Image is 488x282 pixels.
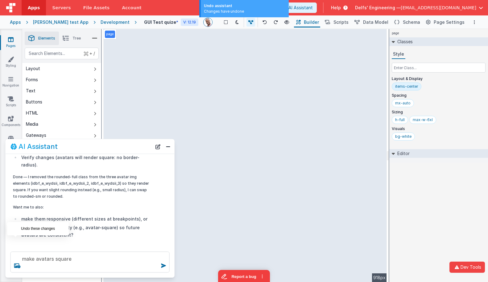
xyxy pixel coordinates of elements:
[33,19,89,25] div: [PERSON_NAME] test App
[204,18,212,27] img: 11ac31fe5dc3d0eff3fbbbf7b26fa6e1
[25,48,99,59] input: Search Elements...
[26,121,38,127] div: Media
[22,74,101,85] button: Forms
[395,134,411,139] div: bg-white
[72,36,81,41] span: Tree
[38,36,55,41] span: Elements
[20,215,151,222] li: make them responsive (different sizes at breakpoints), or
[434,19,465,25] span: Page Settings
[22,85,101,96] button: Text
[52,5,71,11] span: Servers
[352,17,390,27] button: Data Model
[26,77,38,83] div: Forms
[403,19,420,25] span: Schema
[106,32,114,37] p: page
[144,20,176,24] h4: GUI Test quize
[164,142,172,151] button: Close
[392,110,486,115] p: Sizing
[294,17,320,27] button: Builder
[392,126,486,131] p: Visuals
[395,37,413,46] h2: Classes
[288,5,313,11] span: AI Assistant
[84,48,95,59] span: + /
[13,173,151,199] p: Done — I removed the rounded-full class from the three avatar img elements (idbf_e_wydsii, idbf_e...
[392,76,486,81] p: Layout & Display
[392,63,486,73] input: Enter Class...
[26,110,38,116] div: HTML
[19,143,58,150] h2: AI Assistant
[154,142,162,151] button: New Chat
[13,204,151,210] p: Want me to also:
[355,5,483,11] button: Delfs' Engineering — [EMAIL_ADDRESS][DOMAIN_NAME]
[22,63,101,74] button: Layout
[331,5,341,11] span: Help
[395,117,405,122] div: h-full
[401,5,476,11] span: [EMAIL_ADDRESS][DOMAIN_NAME]
[22,119,101,130] button: Media
[204,3,286,9] div: Undo assistant
[26,88,35,94] div: Text
[26,65,40,72] div: Layout
[392,50,405,59] button: Style
[10,19,21,25] div: Apps
[355,5,401,11] span: Delfs' Engineering —
[471,19,478,26] button: Options
[101,19,130,25] div: Development
[20,154,151,168] li: Verify changes (avatars will render square: no border-radius).
[449,262,485,273] button: Dev Tools
[26,132,46,138] div: Gateways
[181,19,198,26] div: V: 12.19
[22,107,101,119] button: HTML
[22,96,101,107] button: Buttons
[304,19,319,25] span: Builder
[392,17,421,27] button: Schema
[395,84,418,89] div: items-center
[26,99,42,105] div: Buttons
[424,17,466,27] button: Page Settings
[363,19,388,25] span: Data Model
[83,5,110,11] span: File Assets
[333,19,349,25] span: Scripts
[22,130,101,141] button: Gateways
[389,29,402,37] h4: page
[204,9,286,14] div: Changes have undone
[392,93,486,98] p: Spacing
[104,29,387,282] div: -->
[372,273,387,282] div: 918px
[395,149,410,158] h2: Editor
[323,17,350,27] button: Scripts
[28,5,40,11] span: Apps
[7,222,69,235] div: Undo these changes
[413,117,433,122] div: max-w-6xl
[395,101,411,106] div: mx-auto
[278,2,317,13] button: AI Assistant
